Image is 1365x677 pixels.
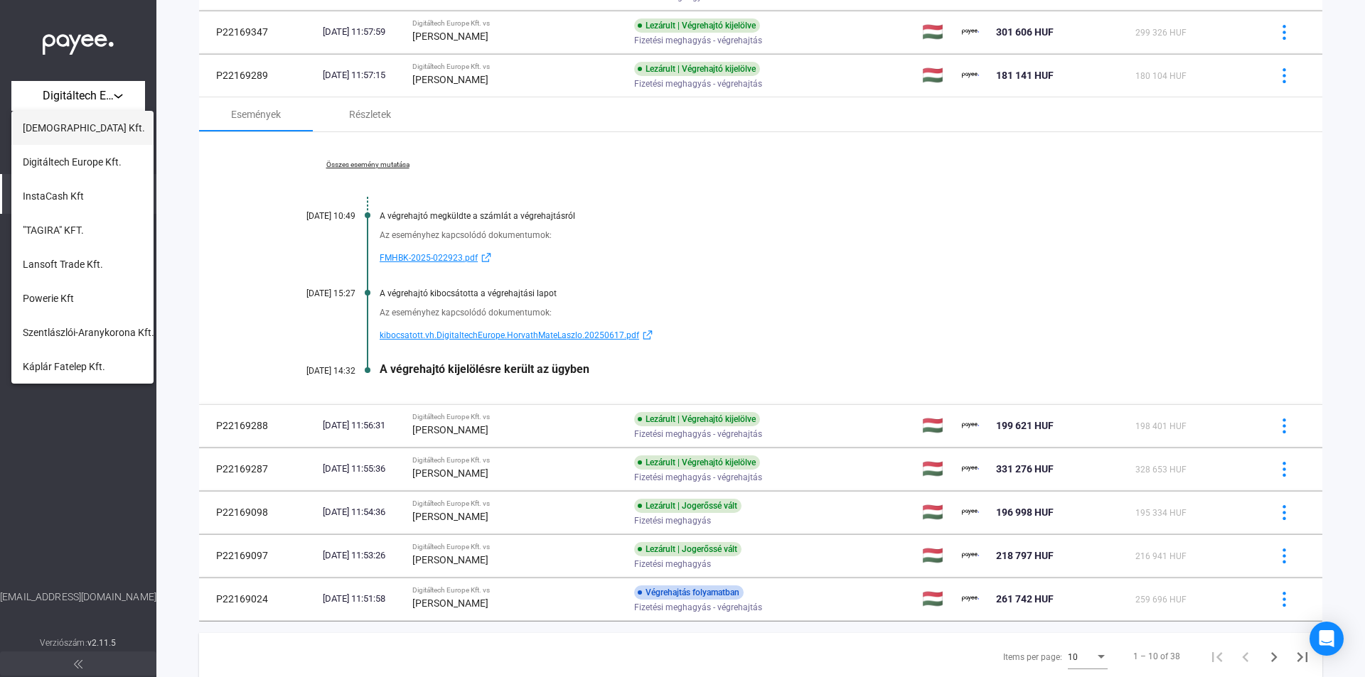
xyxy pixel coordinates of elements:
div: Open Intercom Messenger [1310,622,1344,656]
span: "TAGIRA" KFT. [23,222,84,239]
span: Lansoft Trade Kft. [23,256,103,273]
span: Powerie Kft [23,290,74,307]
span: [DEMOGRAPHIC_DATA] Kft. [23,119,145,136]
span: Szentlászlói-Aranykorona Kft. [23,324,154,341]
span: InstaCash Kft [23,188,84,205]
span: Digitáltech Europe Kft. [23,153,122,170]
span: Káplár Fatelep Kft. [23,358,105,375]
